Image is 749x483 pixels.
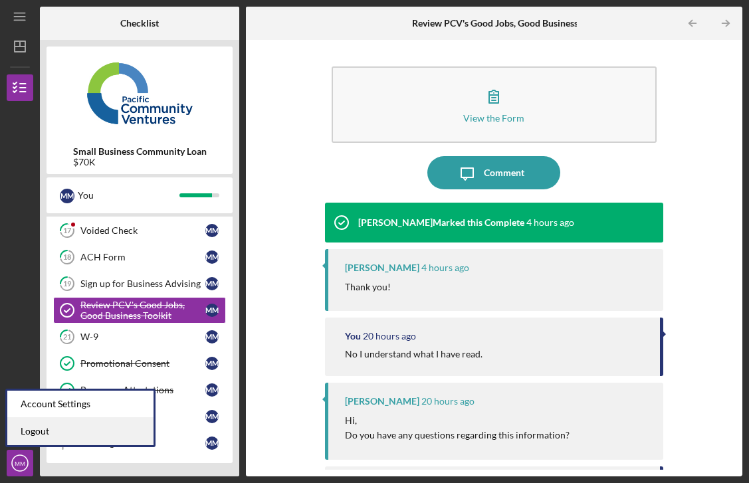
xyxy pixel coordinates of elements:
[205,410,219,423] div: M M
[427,156,560,189] button: Comment
[73,157,207,167] div: $70K
[80,278,205,289] div: Sign up for Business Advising
[421,396,475,407] time: 2025-09-16 23:52
[53,244,226,270] a: 18ACH FormMM
[53,377,226,403] a: Borrower AttestationsMM
[345,349,482,359] div: No I understand what I have read.
[53,324,226,350] a: 21W-9MM
[345,331,361,341] div: You
[80,332,205,342] div: W-9
[421,262,469,273] time: 2025-09-17 16:40
[78,184,179,207] div: You
[53,217,226,244] a: 17Voided CheckMM
[205,277,219,290] div: M M
[53,430,226,456] a: FundingMM
[80,385,205,395] div: Borrower Attestations
[120,18,159,29] b: Checklist
[53,270,226,297] a: 19Sign up for Business AdvisingMM
[63,253,71,262] tspan: 18
[205,357,219,370] div: M M
[63,227,72,235] tspan: 17
[80,300,205,321] div: Review PCV's Good Jobs, Good Business Toolkit
[345,413,570,428] p: Hi,
[412,18,609,29] b: Review PCV's Good Jobs, Good Business Toolkit
[463,113,524,123] div: View the Form
[63,280,72,288] tspan: 19
[53,297,226,324] a: Review PCV's Good Jobs, Good Business ToolkitMM
[205,436,219,450] div: M M
[53,350,226,377] a: Promotional ConsentMM
[80,225,205,236] div: Voided Check
[526,217,574,228] time: 2025-09-17 16:40
[363,331,416,341] time: 2025-09-17 00:13
[345,280,391,294] p: Thank you!
[80,252,205,262] div: ACH Form
[205,383,219,397] div: M M
[205,304,219,317] div: M M
[15,460,25,467] text: MM
[47,53,233,133] img: Product logo
[345,396,419,407] div: [PERSON_NAME]
[63,333,71,341] tspan: 21
[332,66,657,143] button: View the Form
[60,189,74,203] div: M M
[358,217,524,228] div: [PERSON_NAME] Marked this Complete
[205,250,219,264] div: M M
[7,391,154,418] div: Account Settings
[80,358,205,369] div: Promotional Consent
[7,418,154,445] a: Logout
[205,224,219,237] div: M M
[345,428,570,442] p: Do you have any questions regarding this information?
[73,146,207,157] b: Small Business Community Loan
[484,156,524,189] div: Comment
[7,450,33,476] button: MM
[205,330,219,343] div: M M
[345,262,419,273] div: [PERSON_NAME]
